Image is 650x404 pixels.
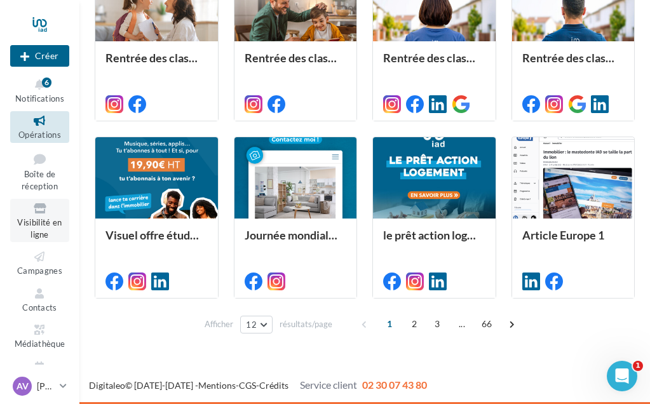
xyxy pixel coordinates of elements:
span: 12 [246,320,257,330]
span: 02 30 07 43 80 [362,379,427,391]
b: utiliser un profil Facebook et d'être administrateur [49,243,213,280]
img: Profile image for Service-Client [57,133,77,153]
span: Accueil [10,319,41,328]
span: © [DATE]-[DATE] - - - [89,380,427,391]
p: [PERSON_NAME] [37,380,55,393]
div: Article Europe 1 [522,229,625,254]
span: Opérations [18,130,61,140]
span: Afficher [205,318,233,330]
span: Contacts [22,302,57,313]
span: Service client [300,379,357,391]
div: le prêt action logement [383,229,485,254]
span: 2 [404,314,424,334]
iframe: Intercom live chat [607,361,637,391]
h1: Tâches [104,6,152,27]
span: Visibilité en ligne [17,217,62,239]
button: 12 [240,316,273,333]
span: Conversations [104,319,167,328]
div: 👉 Assurez-vous d' de vos pages. [49,242,221,282]
a: Mentions [198,380,236,391]
div: Fermer [223,5,246,28]
span: Actualités [54,319,98,328]
span: 1 [633,361,643,371]
span: Médiathèque [15,339,65,349]
span: Boîte de réception [22,169,58,191]
span: 1 [379,314,400,334]
button: Conversations [102,287,152,338]
div: 1Associer Facebook à Digitaleo [24,217,231,237]
a: AV [PERSON_NAME] [10,374,69,398]
div: Associer Facebook à Digitaleo [49,221,215,234]
span: 3 [427,314,447,334]
span: ... [452,314,472,334]
a: Médiathèque [10,320,69,351]
a: [EMAIL_ADDRESS][DOMAIN_NAME] [55,111,233,123]
span: AV [17,380,29,393]
button: Notifications 6 [10,75,69,106]
div: Journée mondiale de la photographie [245,229,347,254]
a: Calendrier [10,357,69,388]
div: Service-Client de Digitaleo [82,137,198,149]
span: résultats/page [280,318,332,330]
button: Tâches [152,287,203,338]
div: Rentrée des classes (mère) [105,51,208,77]
a: Digitaleo [89,380,125,391]
a: Contacts [10,284,69,315]
a: Crédits [259,380,288,391]
p: 3 étapes [13,167,51,180]
a: Campagnes [10,247,69,278]
div: Suivez ce pas à pas et si besoin, écrivez-nous à [18,95,236,125]
div: Rentrée des classes (père) [245,51,347,77]
a: Boîte de réception [10,148,69,194]
div: Débuter sur les Réseaux Sociaux [18,49,236,95]
a: CGS [239,380,256,391]
div: 6 [42,77,51,88]
span: Tâches [161,319,195,328]
a: Visibilité en ligne [10,199,69,242]
button: Créer [10,45,69,67]
div: Visuel offre étudiante N°4 [105,229,208,254]
button: Aide [203,287,254,338]
div: Rentrée des classes développement (conseiller) [522,51,625,77]
div: Rentrée des classes développement (conseillère) [383,51,485,77]
span: Aide [219,319,239,328]
span: 66 [477,314,498,334]
a: Opérations [10,111,69,142]
div: Nouvelle campagne [10,45,69,67]
p: Environ 8 minutes [161,167,241,180]
span: Campagnes [17,266,62,276]
span: Notifications [15,93,64,104]
button: Actualités [51,287,102,338]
